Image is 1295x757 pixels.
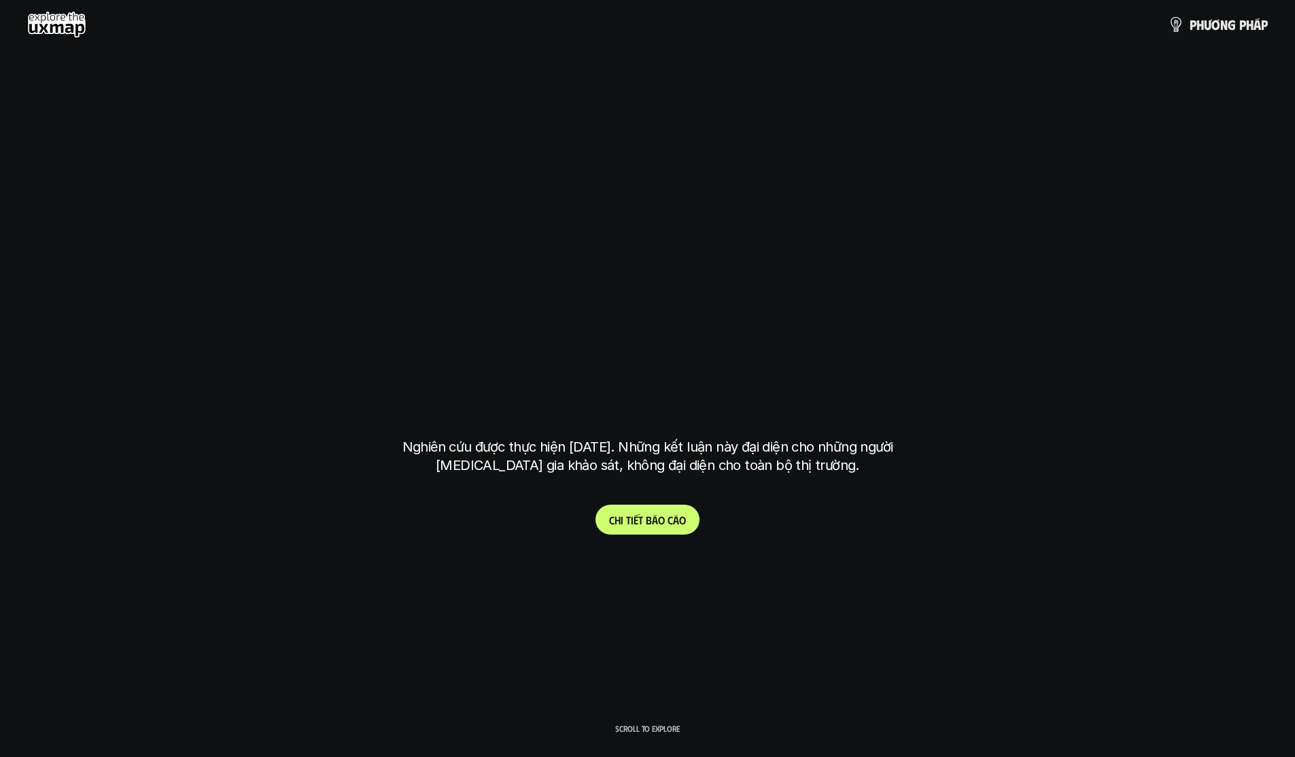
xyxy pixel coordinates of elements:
[621,514,623,526] span: i
[1190,17,1196,32] span: p
[1204,17,1211,32] span: ư
[679,514,686,526] span: o
[638,514,643,526] span: t
[626,514,631,526] span: t
[1228,17,1236,32] span: g
[1211,17,1220,32] span: ơ
[658,514,665,526] span: o
[1220,17,1228,32] span: n
[673,514,679,526] span: á
[1261,17,1268,32] span: p
[634,514,638,526] span: ế
[609,514,615,526] span: C
[668,514,673,526] span: c
[646,514,652,526] span: b
[1254,17,1261,32] span: á
[400,254,896,312] h1: phạm vi công việc của
[405,362,890,419] h1: tại [GEOGRAPHIC_DATA]
[1196,17,1204,32] span: h
[1168,11,1268,38] a: phươngpháp
[1246,17,1254,32] span: h
[615,514,621,526] span: h
[601,224,704,239] h6: Kết quả nghiên cứu
[652,514,658,526] span: á
[631,514,634,526] span: i
[393,438,903,475] p: Nghiên cứu được thực hiện [DATE]. Những kết luận này đại diện cho những người [MEDICAL_DATA] gia ...
[615,724,680,733] p: Scroll to explore
[1239,17,1246,32] span: p
[595,505,700,535] a: Chitiếtbáocáo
